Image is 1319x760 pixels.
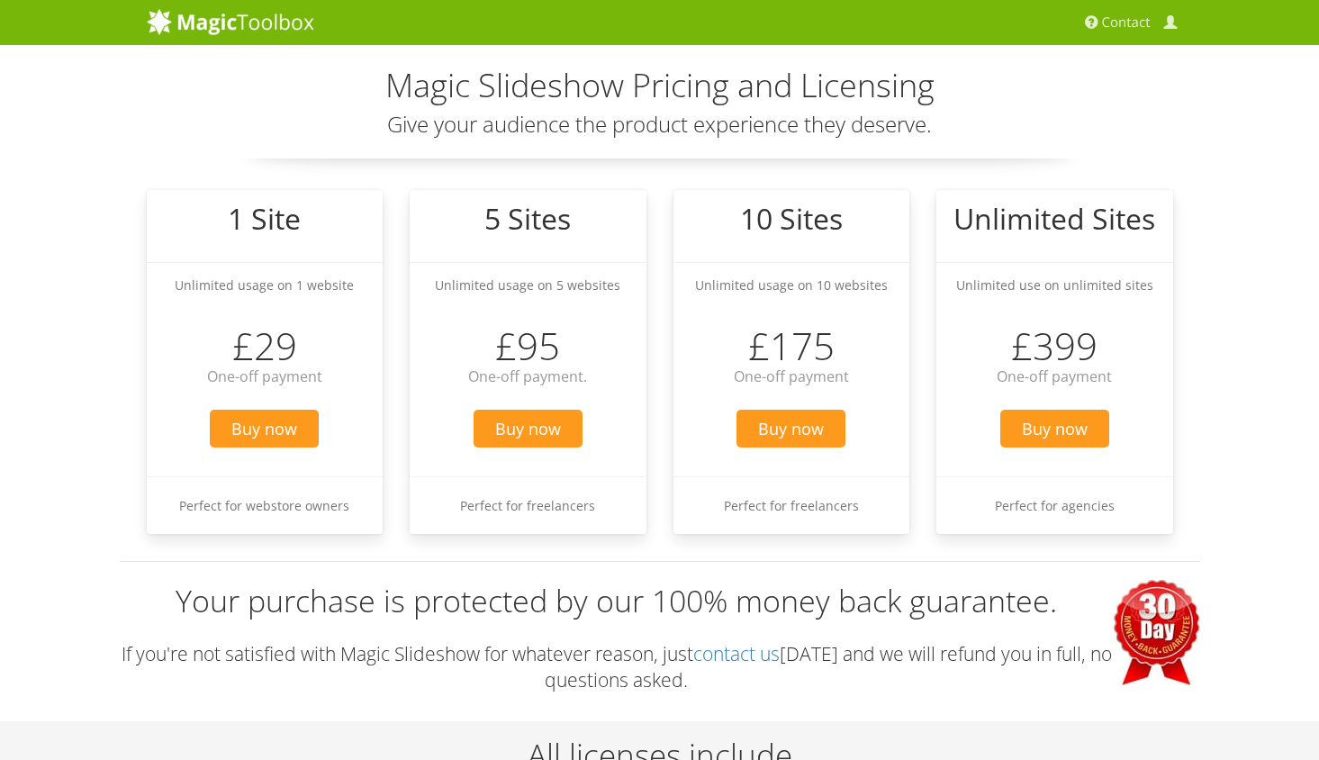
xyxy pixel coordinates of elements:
[936,262,1173,307] li: Unlimited use on unlimited sites
[997,366,1112,386] span: One-off payment
[147,68,1173,104] h2: Magic Slideshow Pricing and Licensing
[1102,14,1151,32] span: Contact
[736,410,845,448] span: Buy now
[936,325,1173,366] h3: £399
[484,199,571,238] big: 5 Sites
[120,641,1200,694] p: If you're not satisfied with Magic Slideshow for whatever reason, just [DATE] and we will refund ...
[673,325,910,366] h3: £175
[410,262,646,307] li: Unlimited usage on 5 websites
[410,325,646,366] h3: £95
[147,476,384,534] li: Perfect for webstore owners
[468,366,587,386] span: One-off payment.
[673,476,910,534] li: Perfect for freelancers
[147,8,314,35] img: MagicToolbox.com - Image tools for your website
[147,113,1173,136] h3: Give your audience the product experience they deserve.
[936,476,1173,534] li: Perfect for agencies
[734,366,849,386] span: One-off payment
[1000,410,1109,448] span: Buy now
[693,641,780,666] a: contact us
[410,476,646,534] li: Perfect for freelancers
[474,410,583,448] span: Buy now
[953,199,1155,238] big: Unlimited Sites
[740,199,843,238] big: 10 Sites
[1114,580,1200,685] img: 30 days money-back guarantee
[147,325,384,366] h3: £29
[147,262,384,307] li: Unlimited usage on 1 website
[120,580,1200,623] h3: Your purchase is protected by our 100% money back guarantee.
[207,366,322,386] span: One-off payment
[210,410,319,448] span: Buy now
[228,199,301,238] big: 1 Site
[673,262,910,307] li: Unlimited usage on 10 websites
